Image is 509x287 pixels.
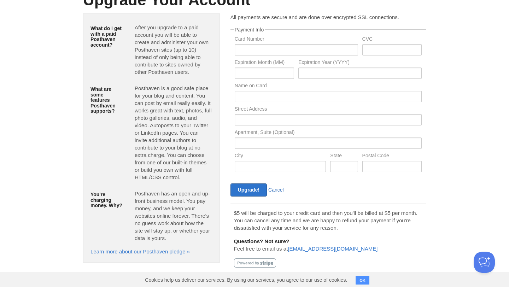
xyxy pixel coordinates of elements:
label: Expiration Month (MM) [235,60,294,66]
p: Feel free to email us at [234,238,422,252]
p: $5 will be charged to your credit card and then you'll be billed at $5 per month. You can cancel ... [234,209,422,232]
b: Questions? Not sure? [234,238,289,244]
h5: You're charging money. Why? [90,192,124,208]
label: Apartment, Suite (Optional) [235,130,422,136]
p: Posthaven has an open and up-front business model. You pay money, and we keep your websites onlin... [135,190,212,242]
a: Cancel [268,187,284,193]
label: Street Address [235,106,422,113]
h5: What do I get with a paid Posthaven account? [90,26,124,48]
iframe: Help Scout Beacon - Open [474,252,495,273]
label: State [330,153,358,160]
label: City [235,153,326,160]
a: [EMAIL_ADDRESS][DOMAIN_NAME] [288,246,378,252]
input: Upgrade! [230,183,267,197]
legend: Payment Info [234,27,265,32]
p: All payments are secure and are done over encrypted SSL connections. [230,13,426,21]
button: OK [356,276,369,285]
label: Name on Card [235,83,422,90]
label: Expiration Year (YYYY) [298,60,422,66]
label: CVC [362,36,422,43]
h5: What are some features Posthaven supports? [90,87,124,114]
label: Card Number [235,36,358,43]
p: Posthaven is a good safe place for your blog and content. You can post by email really easily. It... [135,84,212,181]
p: After you upgrade to a paid account you will be able to create and administer your own Posthaven ... [135,24,212,76]
a: Learn more about our Posthaven pledge » [90,248,190,254]
label: Postal Code [362,153,422,160]
span: Cookies help us deliver our services. By using our services, you agree to our use of cookies. [138,273,354,287]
